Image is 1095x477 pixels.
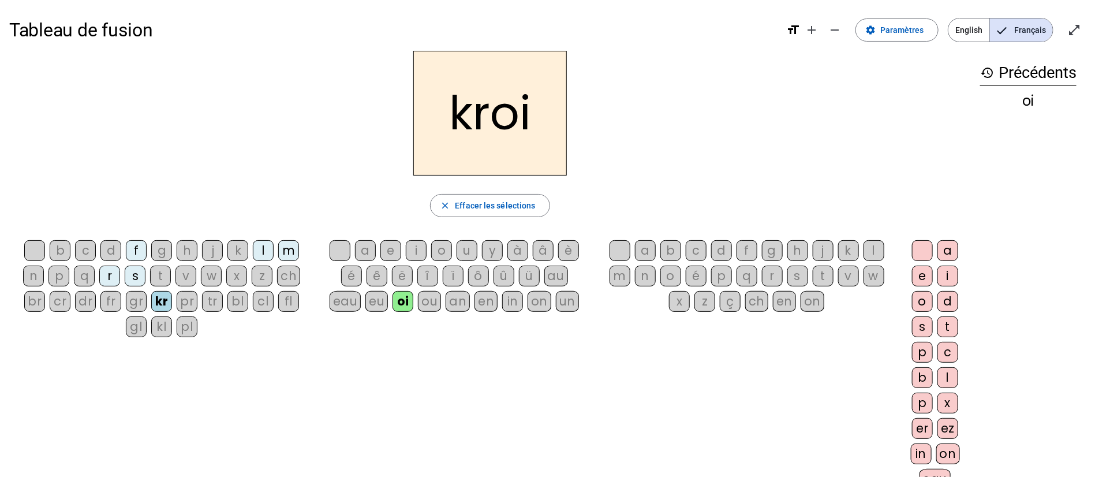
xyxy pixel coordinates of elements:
[150,266,171,286] div: t
[912,291,933,312] div: o
[660,240,681,261] div: b
[1067,23,1081,37] mat-icon: open_in_full
[937,266,958,286] div: i
[177,291,197,312] div: pr
[227,240,248,261] div: k
[393,291,413,312] div: oi
[912,342,933,363] div: p
[610,266,630,286] div: m
[544,266,568,286] div: au
[474,291,498,312] div: en
[838,266,859,286] div: v
[406,240,427,261] div: i
[813,266,834,286] div: t
[341,266,362,286] div: é
[277,266,300,286] div: ch
[800,18,823,42] button: Augmenter la taille de la police
[813,240,834,261] div: j
[911,444,932,464] div: in
[838,240,859,261] div: k
[177,240,197,261] div: h
[787,266,808,286] div: s
[912,418,933,439] div: er
[202,240,223,261] div: j
[801,291,824,312] div: on
[278,291,299,312] div: fl
[558,240,579,261] div: è
[418,291,441,312] div: ou
[175,266,196,286] div: v
[669,291,690,312] div: x
[828,23,842,37] mat-icon: remove
[937,418,958,439] div: ez
[446,291,470,312] div: an
[865,25,876,35] mat-icon: settings
[980,66,994,80] mat-icon: history
[23,266,44,286] div: n
[635,266,656,286] div: n
[686,240,707,261] div: c
[100,240,121,261] div: d
[533,240,554,261] div: â
[1063,18,1086,42] button: Entrer en plein écran
[177,316,197,337] div: pl
[990,18,1053,42] span: Français
[912,316,933,337] div: s
[253,291,274,312] div: cl
[762,240,783,261] div: g
[711,240,732,261] div: d
[912,393,933,413] div: p
[126,240,147,261] div: f
[880,23,924,37] span: Paramètres
[912,266,933,286] div: e
[75,240,96,261] div: c
[413,51,567,176] h2: kroi
[125,266,145,286] div: s
[805,23,819,37] mat-icon: add
[912,367,933,388] div: b
[9,12,777,49] h1: Tableau de fusion
[980,94,1077,108] div: oi
[126,291,147,312] div: gr
[737,266,757,286] div: q
[367,266,387,286] div: ê
[937,240,958,261] div: a
[937,316,958,337] div: t
[937,367,958,388] div: l
[980,60,1077,86] h3: Précédents
[417,266,438,286] div: î
[937,342,958,363] div: c
[528,291,551,312] div: on
[48,266,69,286] div: p
[502,291,523,312] div: in
[519,266,540,286] div: ü
[430,194,550,217] button: Effacer les sélections
[737,240,757,261] div: f
[24,291,45,312] div: br
[226,266,247,286] div: x
[773,291,796,312] div: en
[202,291,223,312] div: tr
[635,240,656,261] div: a
[151,291,172,312] div: kr
[823,18,846,42] button: Diminuer la taille de la police
[787,240,808,261] div: h
[431,240,452,261] div: o
[151,240,172,261] div: g
[443,266,464,286] div: ï
[468,266,489,286] div: ô
[252,266,272,286] div: z
[99,266,120,286] div: r
[864,266,884,286] div: w
[948,18,989,42] span: English
[355,240,376,261] div: a
[660,266,681,286] div: o
[365,291,388,312] div: eu
[507,240,528,261] div: à
[455,199,535,213] span: Effacer les sélections
[937,393,958,413] div: x
[50,291,70,312] div: cr
[786,23,800,37] mat-icon: format_size
[392,266,413,286] div: ë
[74,266,95,286] div: q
